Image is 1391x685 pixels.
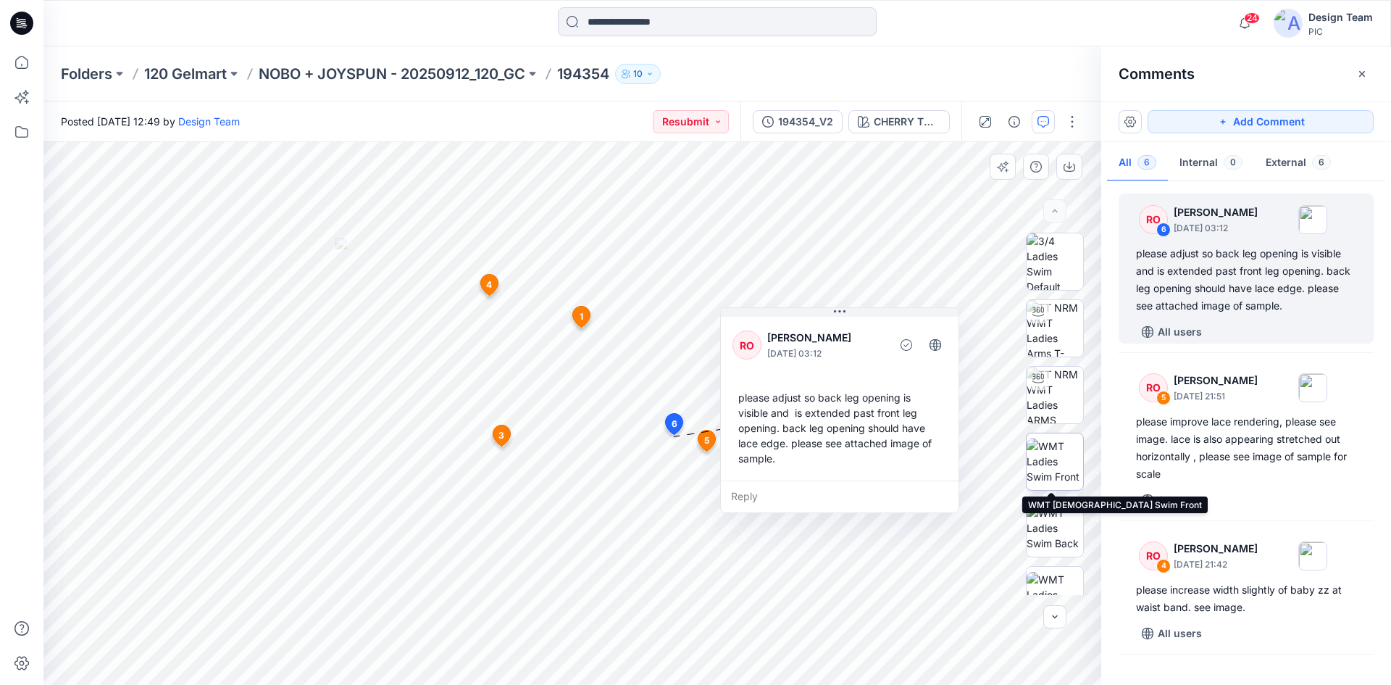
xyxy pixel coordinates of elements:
[848,110,950,133] button: CHERRY TOMATO
[1027,439,1083,484] img: WMT Ladies Swim Front
[1274,9,1303,38] img: avatar
[486,278,492,291] span: 4
[61,64,112,84] a: Folders
[767,329,885,346] p: [PERSON_NAME]
[732,331,761,360] div: RO
[1003,110,1026,133] button: Details
[1107,145,1168,182] button: All
[1174,557,1258,572] p: [DATE] 21:42
[61,114,240,129] span: Posted [DATE] 12:49 by
[144,64,227,84] a: 120 Gelmart
[1174,372,1258,389] p: [PERSON_NAME]
[1312,155,1331,170] span: 6
[1136,245,1356,315] div: please adjust so back leg opening is visible and is extended past front leg opening. back leg ope...
[704,434,709,447] span: 5
[1027,505,1083,551] img: WMT Ladies Swim Back
[1158,491,1202,509] p: All users
[498,429,504,442] span: 3
[1148,110,1374,133] button: Add Comment
[1168,145,1254,182] button: Internal
[1136,413,1356,483] div: please improve lace rendering, please see image. lace is also appearing stretched out horizontall...
[1139,205,1168,234] div: RO
[1174,204,1258,221] p: [PERSON_NAME]
[1174,540,1258,557] p: [PERSON_NAME]
[259,64,525,84] a: NOBO + JOYSPUN - 20250912_120_GC
[778,114,833,130] div: 194354_V2
[874,114,940,130] div: CHERRY TOMATO
[1027,572,1083,618] img: WMT Ladies Swim Left
[753,110,843,133] button: 194354_V2
[1139,373,1168,402] div: RO
[1136,489,1208,512] button: All users
[1136,622,1208,645] button: All users
[1156,391,1171,405] div: 5
[1136,320,1208,344] button: All users
[767,346,885,361] p: [DATE] 03:12
[1308,9,1373,26] div: Design Team
[732,384,947,472] div: please adjust so back leg opening is visible and is extended past front leg opening. back leg ope...
[1137,155,1156,170] span: 6
[721,481,958,512] div: Reply
[1139,541,1168,570] div: RO
[672,418,677,431] span: 6
[1224,155,1242,170] span: 0
[1027,367,1083,423] img: TT NRM WMT Ladies ARMS DOWN
[557,64,609,84] p: 194354
[1174,221,1258,236] p: [DATE] 03:12
[580,310,583,323] span: 1
[1244,12,1260,24] span: 24
[1136,581,1356,616] div: please increase width slightly of baby zz at waist band. see image.
[615,64,661,84] button: 10
[1027,300,1083,357] img: TT NRM WMT Ladies Arms T-POSE
[1156,559,1171,573] div: 4
[1308,26,1373,37] div: PIC
[1174,389,1258,404] p: [DATE] 21:51
[633,66,643,82] p: 10
[1027,233,1083,290] img: 3/4 Ladies Swim Default
[178,115,240,128] a: Design Team
[1158,625,1202,642] p: All users
[1158,323,1202,341] p: All users
[1119,65,1195,83] h2: Comments
[1156,223,1171,237] div: 6
[1254,145,1342,182] button: External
